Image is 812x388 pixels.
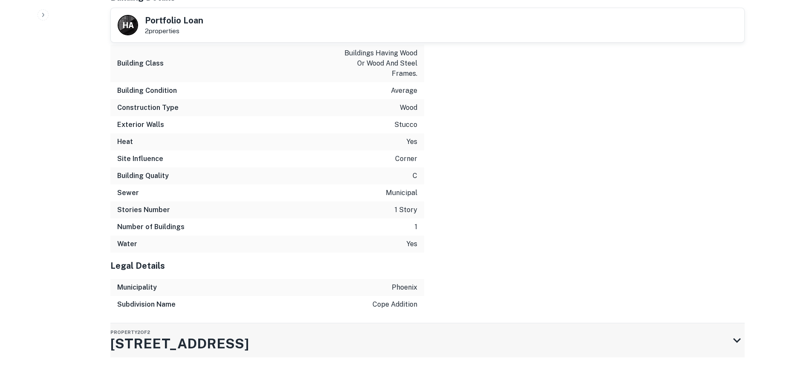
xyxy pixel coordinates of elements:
[110,333,249,354] h3: [STREET_ADDRESS]
[395,205,417,215] p: 1 story
[117,188,139,198] h6: Sewer
[769,320,812,361] iframe: Chat Widget
[341,48,417,79] p: buildings having wood or wood and steel frames.
[117,58,164,69] h6: Building Class
[117,239,137,249] h6: Water
[117,86,177,96] h6: Building Condition
[394,120,417,130] p: stucco
[386,188,417,198] p: municipal
[117,282,157,293] h6: Municipality
[117,205,170,215] h6: Stories Number
[391,86,417,96] p: average
[110,323,745,357] div: Property2of2[STREET_ADDRESS]
[117,222,185,232] h6: Number of Buildings
[415,222,417,232] p: 1
[400,103,417,113] p: wood
[395,154,417,164] p: corner
[110,259,424,272] h5: Legal Details
[117,137,133,147] h6: Heat
[413,171,417,181] p: c
[110,330,150,335] span: Property 2 of 2
[123,20,133,31] p: H A
[407,137,417,147] p: yes
[117,299,176,310] h6: Subdivision Name
[145,16,203,25] h5: Portfolio Loan
[145,27,203,35] p: 2 properties
[117,103,179,113] h6: Construction Type
[392,282,417,293] p: phoenix
[117,171,169,181] h6: Building Quality
[407,239,417,249] p: yes
[117,120,164,130] h6: Exterior Walls
[117,154,163,164] h6: Site Influence
[373,299,417,310] p: cope addition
